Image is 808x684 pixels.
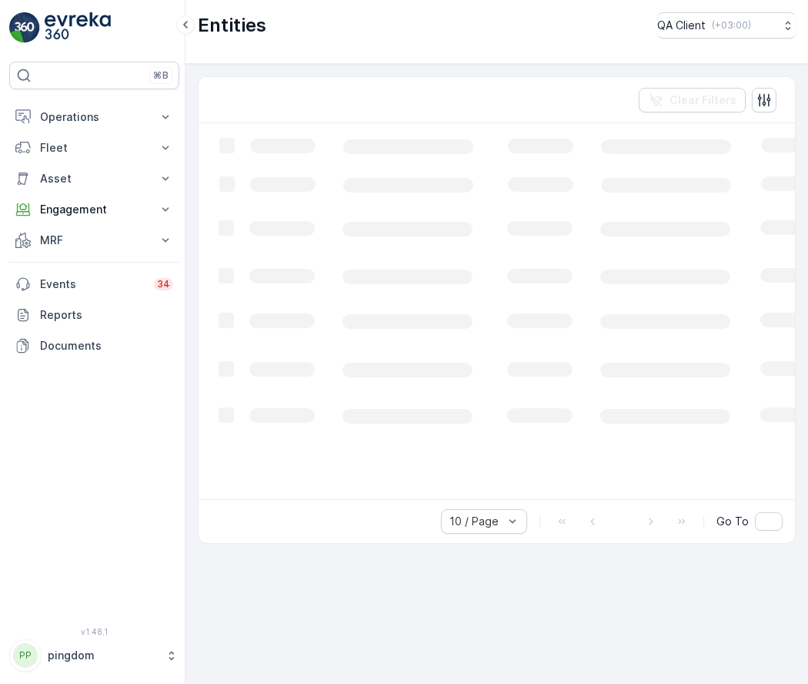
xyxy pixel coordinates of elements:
[48,648,158,663] p: pingdom
[9,12,40,43] img: logo
[9,639,179,672] button: PPpingdom
[716,514,749,529] span: Go To
[9,194,179,225] button: Engagement
[9,627,179,636] span: v 1.48.1
[153,69,169,82] p: ⌘B
[40,233,149,248] p: MRF
[157,278,170,290] p: 34
[40,338,173,354] p: Documents
[9,300,179,330] a: Reports
[45,12,111,43] img: logo_light-DOdMpM7g.png
[9,269,179,300] a: Events34
[13,643,38,668] div: PP
[40,202,149,217] p: Engagement
[9,102,179,132] button: Operations
[712,19,751,32] p: ( +03:00 )
[639,88,746,112] button: Clear Filters
[40,140,149,156] p: Fleet
[657,12,796,39] button: QA Client(+03:00)
[198,13,266,38] p: Entities
[657,18,706,33] p: QA Client
[9,225,179,256] button: MRF
[40,171,149,186] p: Asset
[669,92,736,108] p: Clear Filters
[9,330,179,361] a: Documents
[40,307,173,323] p: Reports
[9,163,179,194] button: Asset
[40,277,145,292] p: Events
[40,109,149,125] p: Operations
[9,132,179,163] button: Fleet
